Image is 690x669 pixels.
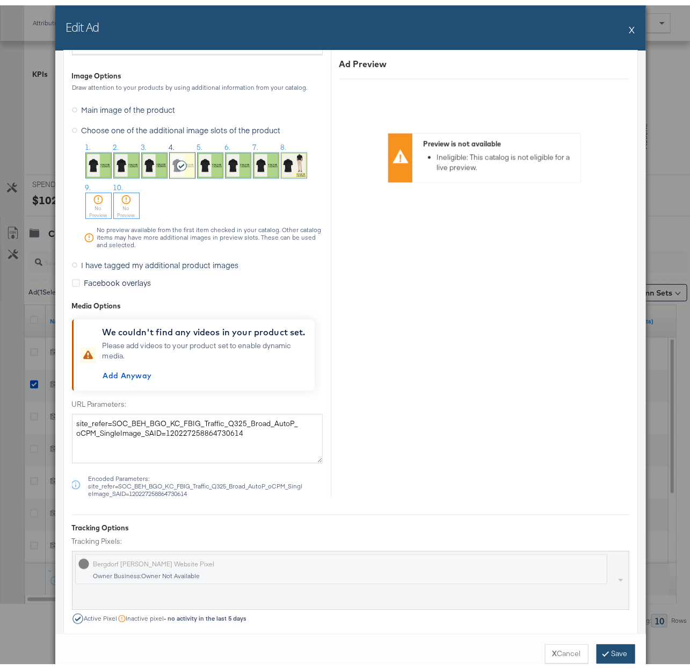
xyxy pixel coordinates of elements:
[114,199,139,213] div: No Preview
[169,137,175,147] span: 4.
[423,134,575,144] div: Preview is not available
[113,177,124,188] span: 10.
[281,137,287,147] span: 8.
[198,147,223,172] img: sEHInQoFo3psjVjUYbeNjw.jpg
[84,609,118,617] span: Active Pixel
[86,199,111,213] div: No Preview
[82,254,239,265] span: I have tagged my additional product images
[281,147,307,172] img: d2Q6nD88KPLqDbKuL2dydA.jpg
[86,147,111,172] img: sEHInQoFo3psjVjUYbeNjw.jpg
[72,78,323,86] div: Draw attention to your products by using additional information from your catalog.
[99,362,156,379] button: Add Anyway
[82,119,281,130] span: Choose one of the additional image slots of the product
[629,13,635,35] button: X
[84,272,151,283] span: Facebook overlays
[553,643,557,653] strong: X
[225,137,231,147] span: 6.
[113,137,119,147] span: 2.
[437,147,575,167] li: Ineligible: This catalog is not eligible for a live preview.
[114,147,139,172] img: sEHInQoFo3psjVjUYbeNjw.jpg
[93,567,427,574] div: Owner Business: Owner Not Available
[545,639,589,658] button: XCancel
[141,137,147,147] span: 3.
[72,517,629,528] div: Tracking Options
[72,531,629,541] label: Tracking Pixels:
[72,296,323,306] div: Media Options
[72,408,323,458] textarea: site_refer=SOC_BEH_BGO_KC_FBIG_Traffic_Q325_Broad_AutoP_oCPM_SingleImage_SAID=120227258864730614
[226,147,251,172] img: sEHInQoFo3psjVjUYbeNjw.jpg
[93,554,215,563] div: Bergdorf [PERSON_NAME] Website Pixel
[88,470,323,492] div: Encoded Parameters:
[142,147,167,172] img: Vyw9i16vJAJ5aNL1CewsFw.jpg
[103,364,152,377] span: Add Anyway
[339,53,629,66] div: Ad Preview
[164,609,247,617] strong: - no activity in the last 5 days
[253,137,259,147] span: 7.
[72,394,323,404] label: URL Parameters:
[103,320,310,333] div: We couldn't find any videos in your product set.
[85,137,91,147] span: 1.
[85,177,91,188] span: 9.
[82,99,176,110] span: Main image of the product
[103,335,310,379] div: Please add videos to your product set to enable dynamic media.
[72,66,122,76] div: Image Options
[253,147,279,172] img: sEHInQoFo3psjVjUYbeNjw.jpg
[126,609,247,617] span: Inactive pixel
[197,137,203,147] span: 5.
[597,639,635,658] button: Save
[97,221,323,243] div: No preview available from the first item checked in your catalog. Other catalog items may have mo...
[89,477,303,492] span: site_refer=SOC_BEH_BGO_KC_FBIG_Traffic_Q325_Broad_AutoP_oCPM_SingleImage_SAID=120227258864730614
[66,13,99,30] h2: Edit Ad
